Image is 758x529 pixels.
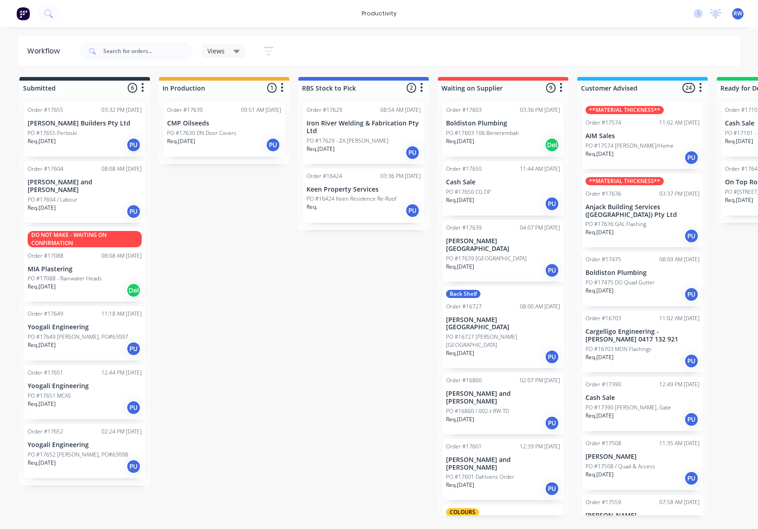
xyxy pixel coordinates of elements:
[446,255,527,263] p: PO #17639 [GEOGRAPHIC_DATA]
[585,512,700,527] p: [PERSON_NAME][GEOGRAPHIC_DATA]
[126,400,141,415] div: PU
[28,120,142,127] p: [PERSON_NAME] Builders Pty Ltd
[28,369,63,377] div: Order #17651
[307,172,342,180] div: Order #16424
[545,138,559,152] div: Del
[545,263,559,278] div: PU
[545,350,559,364] div: PU
[380,106,421,114] div: 08:54 AM [DATE]
[446,165,482,173] div: Order #17650
[659,255,700,264] div: 08:09 AM [DATE]
[684,229,699,243] div: PU
[659,119,700,127] div: 11:02 AM [DATE]
[659,380,700,389] div: 12:49 PM [DATE]
[520,442,560,451] div: 12:39 PM [DATE]
[585,462,655,471] p: PO #17508 / Quad & Access
[446,442,482,451] div: Order #17601
[582,377,703,431] div: Order #1739012:49 PM [DATE]Cash SalePO #17390 [PERSON_NAME], GateReq.[DATE]PU
[442,102,564,157] div: Order #1760303:36 PM [DATE]Boldiston PlumbingPO #17603 106 BenerembahReq.[DATE]Del
[585,142,674,150] p: PO #17574 [PERSON_NAME]/Home
[101,106,142,114] div: 03:32 PM [DATE]
[28,428,63,436] div: Order #17652
[585,328,700,343] p: Cargelligo Engineering - [PERSON_NAME] 0417 132 921
[585,220,646,228] p: PO #17636 GAL Flashing
[28,129,77,137] p: PO #17655 Perloski
[28,204,56,212] p: Req. [DATE]
[659,498,700,506] div: 07:58 AM [DATE]
[585,380,621,389] div: Order #17390
[27,46,64,57] div: Workflow
[28,333,128,341] p: PO #17649 [PERSON_NAME], PO#63097
[585,345,652,353] p: PO #16703 MON Flashings
[446,237,560,253] p: [PERSON_NAME][GEOGRAPHIC_DATA]
[585,453,700,461] p: [PERSON_NAME]
[582,102,703,169] div: **MATERIAL THICKNESS**Order #1757411:02 AM [DATE]AIM SalesPO #17574 [PERSON_NAME]/HomeReq.[DATE]PU
[585,412,614,420] p: Req. [DATE]
[307,203,317,211] p: Req.
[207,46,225,56] span: Views
[442,286,564,369] div: Back ShelfOrder #1672708:00 AM [DATE][PERSON_NAME][GEOGRAPHIC_DATA]PO #16727 [PERSON_NAME][GEOGRA...
[126,283,141,298] div: Del
[28,137,56,145] p: Req. [DATE]
[446,349,474,357] p: Req. [DATE]
[101,428,142,436] div: 02:24 PM [DATE]
[684,471,699,486] div: PU
[24,102,145,157] div: Order #1765503:32 PM [DATE][PERSON_NAME] Builders Pty LtdPO #17655 PerloskiReq.[DATE]PU
[24,161,145,223] div: Order #1760408:08 AM [DATE][PERSON_NAME] and [PERSON_NAME]PO #17604 / LabourReq.[DATE]PU
[101,310,142,318] div: 11:18 AM [DATE]
[684,150,699,165] div: PU
[585,287,614,295] p: Req. [DATE]
[585,255,621,264] div: Order #17475
[28,392,71,400] p: PO #17651 MCAS
[545,416,559,430] div: PU
[241,106,281,114] div: 09:51 AM [DATE]
[16,7,30,20] img: Factory
[520,106,560,114] div: 03:36 PM [DATE]
[28,165,63,173] div: Order #17604
[446,290,480,298] div: Back Shelf
[28,106,63,114] div: Order #17655
[446,120,560,127] p: Boldiston Plumbing
[28,323,142,331] p: Yoogali Engineering
[585,498,621,506] div: Order #17559
[28,400,56,408] p: Req. [DATE]
[446,376,482,385] div: Order #16860
[684,412,699,427] div: PU
[405,145,420,160] div: PU
[24,227,145,302] div: DO NOT MAKE - WAITING ON CONFIRMATIONOrder #1708808:08 AM [DATE]MIA PlasteringPO #17088 - Rainwat...
[307,120,421,135] p: Iron River Welding & Fabrication Pty Ltd
[520,376,560,385] div: 02:07 PM [DATE]
[446,316,560,332] p: [PERSON_NAME][GEOGRAPHIC_DATA]
[101,165,142,173] div: 08:08 AM [DATE]
[28,196,77,204] p: PO #17604 / Labour
[163,102,285,157] div: Order #1763009:51 AM [DATE]CMP OilseedsPO #17630 DN Door CoversReq.[DATE]PU
[307,137,389,145] p: PO #17629 - ZA [PERSON_NAME]
[24,424,145,478] div: Order #1765202:24 PM [DATE]Yoogali EngineeringPO #17652 [PERSON_NAME], PO#63098Req.[DATE]PU
[446,196,474,204] p: Req. [DATE]
[28,274,102,283] p: PO #17088 - Rainwater Heads
[167,120,281,127] p: CMP Oilseeds
[585,353,614,361] p: Req. [DATE]
[585,269,700,277] p: Boldiston Plumbing
[446,508,479,516] div: COLOURS
[442,373,564,434] div: Order #1686002:07 PM [DATE][PERSON_NAME] and [PERSON_NAME]PO #16860 / 002-t RW TDReq.[DATE]PU
[28,341,56,349] p: Req. [DATE]
[28,382,142,390] p: Yoogali Engineering
[307,186,421,193] p: Keen Property Services
[28,310,63,318] div: Order #17649
[659,190,700,198] div: 03:37 PM [DATE]
[307,145,335,153] p: Req. [DATE]
[303,168,424,223] div: Order #1642403:36 PM [DATE]Keen Property ServicesPO #16424 Keen Residence Re-RoofReq.PU
[585,150,614,158] p: Req. [DATE]
[167,106,203,114] div: Order #17630
[101,252,142,260] div: 08:08 AM [DATE]
[585,228,614,236] p: Req. [DATE]
[307,106,342,114] div: Order #17629
[585,439,621,447] div: Order #17508
[585,190,621,198] div: Order #17636
[585,203,700,219] p: Anjack Building Services ([GEOGRAPHIC_DATA]) Pty Ltd
[545,197,559,211] div: PU
[28,252,63,260] div: Order #17088
[446,333,560,349] p: PO #16727 [PERSON_NAME][GEOGRAPHIC_DATA]
[582,311,703,372] div: Order #1670311:02 AM [DATE]Cargelligo Engineering - [PERSON_NAME] 0417 132 921PO #16703 MON Flash...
